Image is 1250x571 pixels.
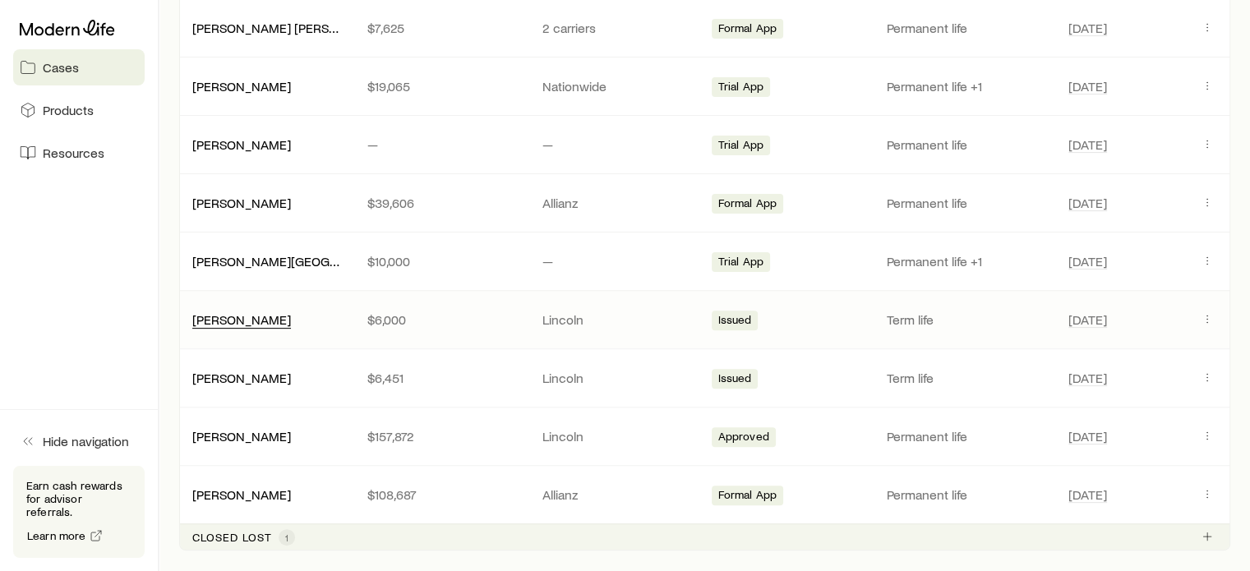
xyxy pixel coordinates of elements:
[13,423,145,459] button: Hide navigation
[192,136,291,154] div: [PERSON_NAME]
[192,486,291,502] a: [PERSON_NAME]
[367,253,516,269] p: $10,000
[192,486,291,504] div: [PERSON_NAME]
[1068,370,1107,386] span: [DATE]
[43,102,94,118] span: Products
[367,486,516,503] p: $108,687
[192,195,291,210] a: [PERSON_NAME]
[1068,311,1107,328] span: [DATE]
[887,486,1049,503] p: Permanent life
[542,20,691,36] p: 2 carriers
[718,21,777,39] span: Formal App
[43,145,104,161] span: Resources
[542,311,691,328] p: Lincoln
[542,370,691,386] p: Lincoln
[192,370,291,385] a: [PERSON_NAME]
[1068,78,1107,94] span: [DATE]
[192,20,393,35] a: [PERSON_NAME] [PERSON_NAME]
[285,531,288,544] span: 1
[192,428,291,445] div: [PERSON_NAME]
[1068,136,1107,153] span: [DATE]
[542,428,691,444] p: Lincoln
[367,370,516,386] p: $6,451
[542,195,691,211] p: Allianz
[887,136,1049,153] p: Permanent life
[192,428,291,444] a: [PERSON_NAME]
[192,136,291,152] a: [PERSON_NAME]
[542,78,691,94] p: Nationwide
[192,78,291,94] a: [PERSON_NAME]
[13,49,145,85] a: Cases
[43,433,129,449] span: Hide navigation
[367,20,516,36] p: $7,625
[1068,195,1107,211] span: [DATE]
[718,430,769,447] span: Approved
[367,195,516,211] p: $39,606
[27,530,86,541] span: Learn more
[887,253,1049,269] p: Permanent life +1
[1068,428,1107,444] span: [DATE]
[192,253,341,270] div: [PERSON_NAME][GEOGRAPHIC_DATA]
[192,20,341,37] div: [PERSON_NAME] [PERSON_NAME]
[718,371,752,389] span: Issued
[13,92,145,128] a: Products
[367,78,516,94] p: $19,065
[887,78,1049,94] p: Permanent life +1
[192,531,272,544] p: Closed lost
[887,370,1049,386] p: Term life
[43,59,79,76] span: Cases
[13,466,145,558] div: Earn cash rewards for advisor referrals.Learn more
[718,488,777,505] span: Formal App
[718,196,777,214] span: Formal App
[1068,253,1107,269] span: [DATE]
[1068,486,1107,503] span: [DATE]
[192,78,291,95] div: [PERSON_NAME]
[1068,20,1107,36] span: [DATE]
[192,311,291,327] a: [PERSON_NAME]
[542,486,691,503] p: Allianz
[887,311,1049,328] p: Term life
[718,313,752,330] span: Issued
[718,255,763,272] span: Trial App
[192,311,291,329] div: [PERSON_NAME]
[192,195,291,212] div: [PERSON_NAME]
[542,253,691,269] p: —
[13,135,145,171] a: Resources
[192,253,414,269] a: [PERSON_NAME][GEOGRAPHIC_DATA]
[718,80,763,97] span: Trial App
[192,370,291,387] div: [PERSON_NAME]
[887,20,1049,36] p: Permanent life
[887,195,1049,211] p: Permanent life
[542,136,691,153] p: —
[26,479,131,518] p: Earn cash rewards for advisor referrals.
[367,136,516,153] p: —
[718,138,763,155] span: Trial App
[367,311,516,328] p: $6,000
[367,428,516,444] p: $157,872
[887,428,1049,444] p: Permanent life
